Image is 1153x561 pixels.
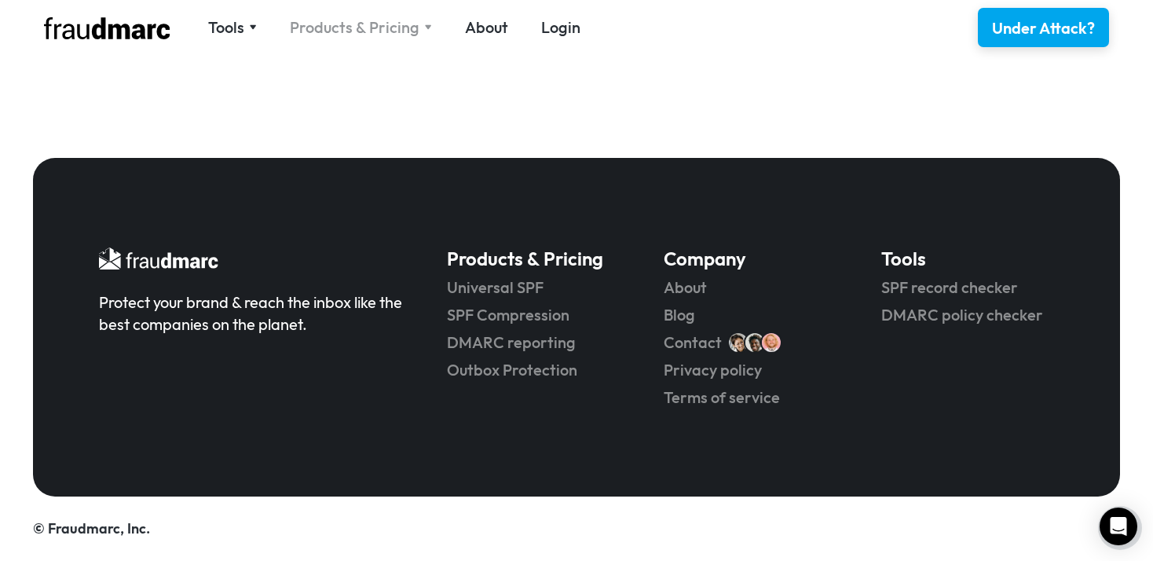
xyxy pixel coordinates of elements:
[447,246,620,271] h5: Products & Pricing
[881,304,1054,326] a: DMARC policy checker
[208,16,257,38] div: Tools
[664,387,836,409] a: Terms of service
[447,359,620,381] a: Outbox Protection
[33,519,150,537] a: © Fraudmarc, Inc.
[992,17,1095,39] div: Under Attack?
[541,16,580,38] a: Login
[447,332,620,354] a: DMARC reporting
[208,16,244,38] div: Tools
[664,332,722,354] a: Contact
[664,246,836,271] h5: Company
[290,16,419,38] div: Products & Pricing
[881,277,1054,299] a: SPF record checker
[978,8,1109,47] a: Under Attack?
[447,277,620,299] a: Universal SPF
[1100,508,1137,545] div: Open Intercom Messenger
[447,304,620,326] a: SPF Compression
[664,304,836,326] a: Blog
[465,16,508,38] a: About
[664,359,836,381] a: Privacy policy
[290,16,432,38] div: Products & Pricing
[664,277,836,299] a: About
[99,291,403,335] div: Protect your brand & reach the inbox like the best companies on the planet.
[881,246,1054,271] h5: Tools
